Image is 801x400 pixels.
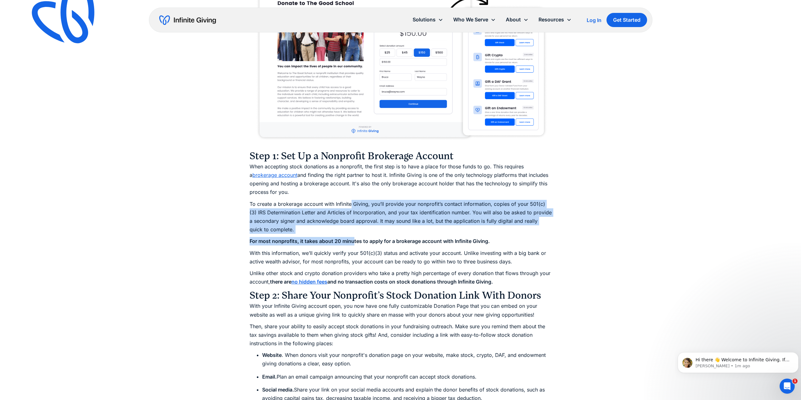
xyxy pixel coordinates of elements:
h3: Step 2: Share Your Nonprofit’s Stock Donation Link With Donors [250,289,552,302]
p: With your Infinite Giving account open, you now have one fully customizable Donation Page that yo... [250,302,552,319]
div: Resources [533,13,577,26]
iframe: Intercom notifications message [675,339,801,383]
div: About [506,15,521,24]
p: When accepting stock donations as a nonprofit, the first step is to have a place for those funds ... [250,162,552,197]
div: About [501,13,533,26]
div: Log In [587,18,601,23]
p: Unlike other stock and crypto donation providers who take a pretty high percentage of every donat... [250,269,552,286]
p: Then, share your ability to easily accept stock donations in your fundraising outreach. Make sure... [250,322,552,348]
strong: For most nonprofits, it takes about 20 minutes to apply for a brokerage account with Infinite Giv... [250,238,490,244]
div: Who We Serve [448,13,501,26]
div: Solutions [413,15,436,24]
strong: Website [262,352,282,358]
div: Solutions [408,13,448,26]
a: brokerage account [252,172,297,178]
iframe: Intercom live chat [780,379,795,394]
h3: Step 1: Set Up a Nonprofit Brokerage Account [250,150,552,162]
strong: Social media. [262,386,294,393]
li: Plan an email campaign announcing that your nonprofit can accept stock donations. [262,373,552,381]
strong: and no transaction costs on stock donations through Infinite Giving. [327,279,493,285]
div: Resources [539,15,564,24]
p: With this information, we’ll quickly verify your 501(c)(3) status and activate your account. Unli... [250,249,552,266]
li: . When donors visit your nonprofit's donation page on your website, make stock, crypto, DAF, and ... [262,351,552,368]
a: Log In [587,16,601,24]
p: To create a brokerage account with Infinite Giving, you’ll provide your nonprofit’s contact infor... [250,200,552,234]
strong: Email. [262,374,277,380]
div: Who We Serve [453,15,488,24]
span: 1 [793,379,798,384]
a: no hidden fees [291,279,327,285]
a: Get Started [606,13,647,27]
strong: there are [270,279,291,285]
a: home [159,15,216,25]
